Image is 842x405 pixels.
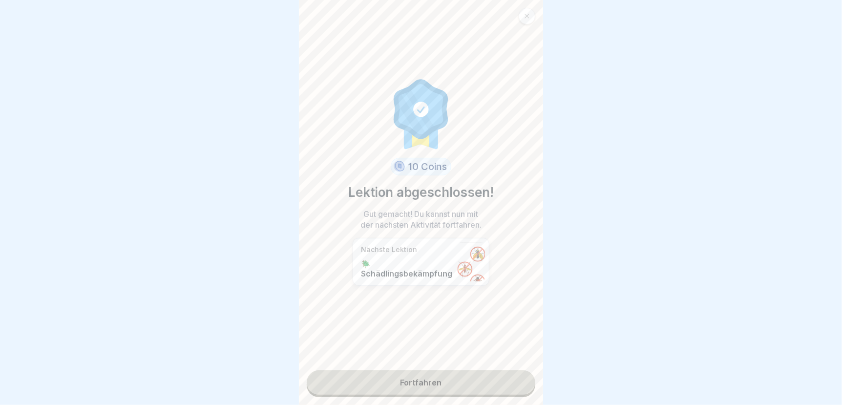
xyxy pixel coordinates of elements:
[307,370,535,395] a: Fortfahren
[392,159,406,174] img: coin.svg
[348,183,494,202] p: Lektion abgeschlossen!
[361,245,453,254] p: Nächste Lektion
[361,259,453,278] p: 🪲Schädlingsbekämpfung
[358,209,484,230] p: Gut gemacht! Du kannst nun mit der nächsten Aktivität fortfahren.
[388,77,454,150] img: completion.svg
[391,158,451,175] div: 10 Coins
